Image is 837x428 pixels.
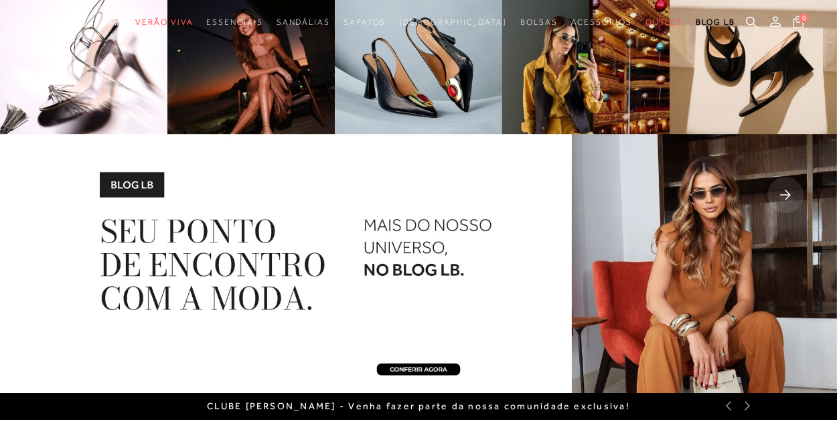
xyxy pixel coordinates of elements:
span: Verão Viva [135,17,193,27]
span: Essenciais [206,17,262,27]
a: noSubCategoriesText [645,10,683,35]
span: Outlet [645,17,683,27]
span: Sandálias [277,17,330,27]
a: noSubCategoriesText [277,10,330,35]
a: noSubCategoriesText [520,10,558,35]
a: noSubCategoriesText [571,10,632,35]
span: Bolsas [520,17,558,27]
a: noSubCategoriesText [344,10,386,35]
span: 0 [799,13,808,23]
a: CLUBE [PERSON_NAME] - Venha fazer parte da nossa comunidade exclusiva! [207,401,630,411]
span: Sapatos [344,17,386,27]
a: noSubCategoriesText [399,10,507,35]
a: noSubCategoriesText [135,10,193,35]
button: 0 [789,15,808,33]
a: noSubCategoriesText [206,10,262,35]
span: Acessórios [571,17,632,27]
a: BLOG LB [696,10,735,35]
span: [DEMOGRAPHIC_DATA] [399,17,507,27]
span: BLOG LB [696,17,735,27]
